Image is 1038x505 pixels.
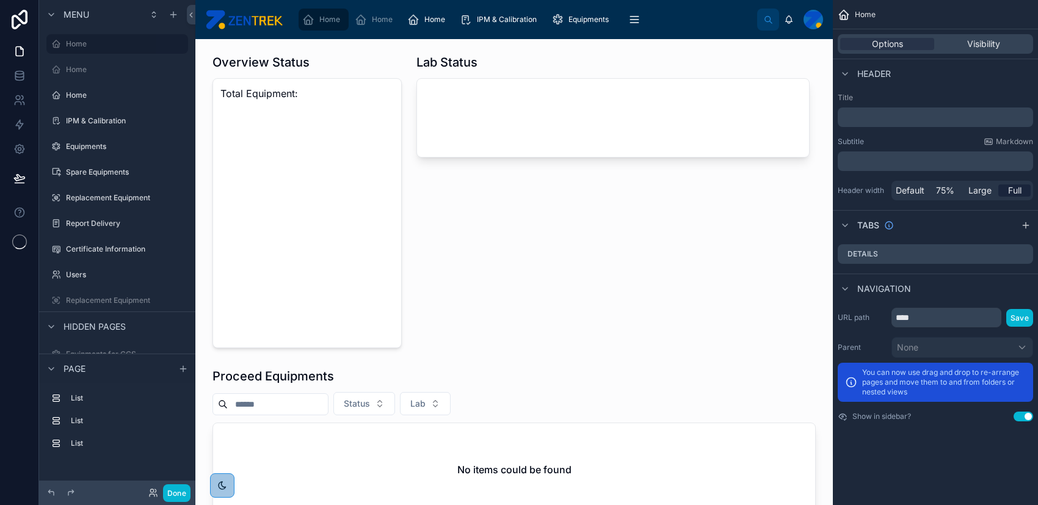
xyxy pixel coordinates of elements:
label: Certificate Information [66,244,186,254]
span: Markdown [996,137,1033,147]
label: Header width [838,186,887,195]
a: Equipments [548,9,617,31]
label: List [71,393,183,403]
label: Home [66,90,186,100]
button: Save [1006,309,1033,327]
a: Markdown [984,137,1033,147]
a: Spare Equipments [46,162,188,182]
a: Users [46,265,188,285]
span: Header [857,68,891,80]
div: scrollable content [39,383,195,465]
label: Spare Equipments [66,167,186,177]
span: Equipments [568,15,609,24]
img: App logo [205,10,283,29]
button: None [891,337,1033,358]
label: Equipments [66,142,186,151]
label: Replacement Equipment [66,193,186,203]
p: You can now use drag and drop to re-arrange pages and move them to and from folders or nested views [862,368,1026,397]
span: Home [372,15,393,24]
div: scrollable content [292,6,757,33]
span: Page [64,363,85,375]
a: Replacement Equipment [46,188,188,208]
label: Home [66,65,186,74]
a: Report Delivery [46,214,188,233]
label: Users [66,270,186,280]
a: Certificate Information [46,239,188,259]
a: IPM & Calibration [456,9,545,31]
div: scrollable content [838,107,1033,127]
span: Options [872,38,903,50]
span: None [897,341,918,354]
a: Equipments for CCS [46,344,188,364]
a: Home [404,9,454,31]
span: Home [855,10,876,20]
a: Home [46,85,188,105]
span: Menu [64,9,89,21]
a: Home [351,9,401,31]
label: Details [847,249,878,259]
span: Tabs [857,219,879,231]
a: IPM & Calibration [46,111,188,131]
label: IPM & Calibration [66,116,186,126]
span: Hidden pages [64,321,126,333]
label: Parent [838,343,887,352]
label: Show in sidebar? [852,412,911,421]
span: Default [896,184,924,197]
label: URL path [838,313,887,322]
a: Replacement Equipment [46,291,188,310]
label: List [71,438,183,448]
label: Subtitle [838,137,864,147]
span: Large [968,184,992,197]
label: Equipments for CCS [66,349,186,359]
label: List [71,416,183,426]
label: Home [66,39,181,49]
span: Home [319,15,340,24]
span: Full [1008,184,1022,197]
a: Home [46,60,188,79]
label: Report Delivery [66,219,186,228]
button: Done [163,484,191,502]
span: Navigation [857,283,911,295]
a: Home [299,9,349,31]
span: Home [424,15,445,24]
div: scrollable content [838,151,1033,171]
span: Visibility [967,38,1000,50]
span: 75% [936,184,954,197]
a: Home [46,34,188,54]
label: Replacement Equipment [66,296,186,305]
span: IPM & Calibration [477,15,537,24]
label: Title [838,93,1033,103]
a: Equipments [46,137,188,156]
